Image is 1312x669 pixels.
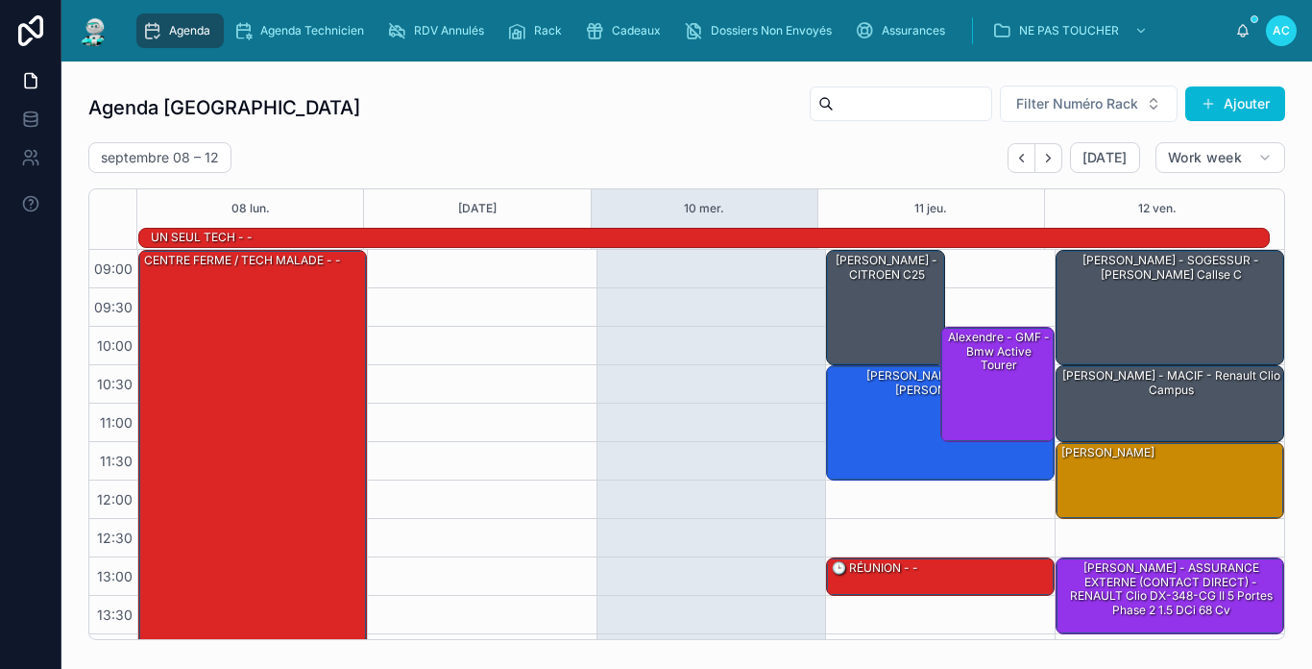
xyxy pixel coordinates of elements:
button: [DATE] [458,189,497,228]
button: [DATE] [1070,142,1140,173]
span: Rack [534,23,562,38]
div: scrollable content [127,10,1235,52]
span: [DATE] [1082,149,1128,166]
div: [PERSON_NAME] - CITROEN c25 [830,252,943,284]
div: [PERSON_NAME] [1059,444,1156,461]
button: 08 lun. [231,189,270,228]
div: Alexendre - GMF - bmw active tourer [941,328,1054,441]
button: Ajouter [1185,87,1285,121]
div: [PERSON_NAME] - ASSURANCE EXTERNE (CONTACT DIRECT) - RENAULT Clio DX-348-CG II 5 Portes Phase 2 1... [1059,559,1282,619]
div: [PERSON_NAME] - MACIF - Renault clio campus [1057,366,1283,441]
span: AC [1273,23,1290,38]
div: [PERSON_NAME] - MACIF - [PERSON_NAME] [827,366,1054,480]
div: [PERSON_NAME] - SOGESSUR - [PERSON_NAME] callse c [1059,252,1282,284]
button: Select Button [1000,86,1178,122]
div: [PERSON_NAME] [1057,443,1283,518]
a: Agenda [136,13,224,48]
span: 10:00 [92,337,137,354]
a: Assurances [849,13,959,48]
a: Agenda Technicien [228,13,377,48]
button: 10 mer. [684,189,724,228]
a: Rack [501,13,575,48]
span: 13:30 [92,607,137,623]
div: [PERSON_NAME] - SOGESSUR - [PERSON_NAME] callse c [1057,251,1283,364]
span: 12:30 [92,530,137,546]
span: 12:00 [92,491,137,508]
button: Back [1008,143,1035,173]
a: NE PAS TOUCHER [986,13,1157,48]
a: Dossiers Non Envoyés [678,13,845,48]
span: Assurances [882,23,945,38]
span: Filter Numéro Rack [1016,94,1138,113]
span: 09:00 [89,260,137,277]
a: RDV Annulés [381,13,498,48]
div: [PERSON_NAME] - MACIF - Renault clio campus [1059,367,1282,399]
button: Next [1035,143,1062,173]
div: 🕒 RÉUNION - - [827,558,1054,595]
div: CENTRE FERME / TECH MALADE - - [142,252,343,269]
span: 11:00 [95,414,137,431]
span: NE PAS TOUCHER [1019,23,1119,38]
button: Work week [1155,142,1285,173]
button: 11 jeu. [914,189,947,228]
span: Work week [1168,149,1242,166]
span: Cadeaux [612,23,661,38]
div: [PERSON_NAME] - MACIF - [PERSON_NAME] [830,367,1053,399]
a: Cadeaux [579,13,674,48]
span: RDV Annulés [414,23,484,38]
div: UN SEUL TECH - - [149,228,255,247]
span: Agenda [169,23,210,38]
div: UN SEUL TECH - - [149,229,255,246]
img: App logo [77,15,111,46]
span: 10:30 [92,376,137,392]
div: [PERSON_NAME] - ASSURANCE EXTERNE (CONTACT DIRECT) - RENAULT Clio DX-348-CG II 5 Portes Phase 2 1... [1057,558,1283,633]
div: Alexendre - GMF - bmw active tourer [944,329,1053,374]
span: 13:00 [92,568,137,584]
span: Dossiers Non Envoyés [711,23,832,38]
span: Agenda Technicien [260,23,364,38]
div: 🕒 RÉUNION - - [830,559,920,577]
span: 11:30 [95,453,137,469]
div: [PERSON_NAME] - CITROEN c25 [827,251,944,364]
h2: septembre 08 – 12 [101,148,219,167]
span: 09:30 [89,299,137,315]
button: 12 ven. [1138,189,1177,228]
h1: Agenda [GEOGRAPHIC_DATA] [88,94,360,121]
